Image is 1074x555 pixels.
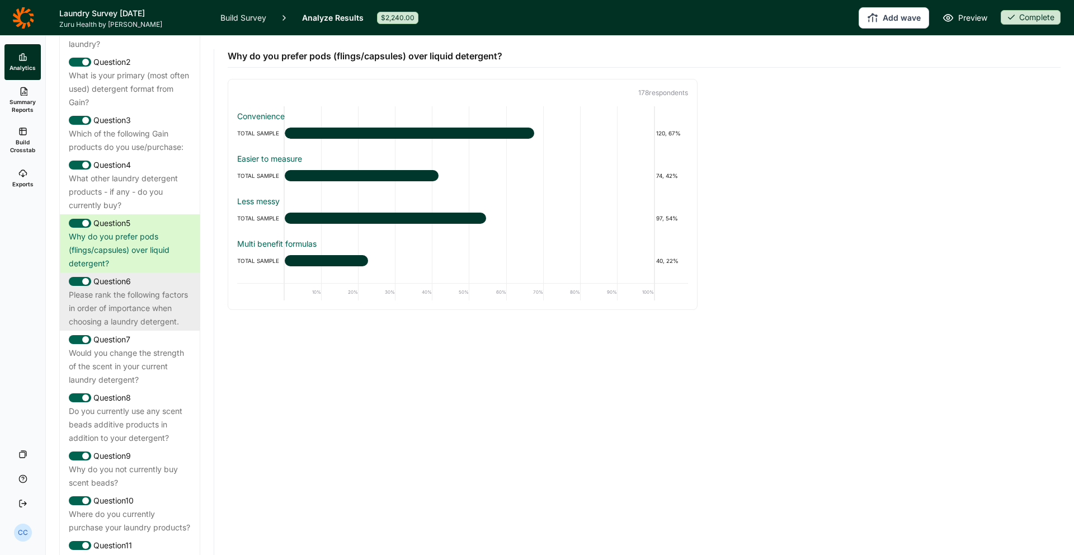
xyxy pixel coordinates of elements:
div: Question 8 [69,391,191,405]
span: Zuru Health by [PERSON_NAME] [59,20,207,29]
div: $2,240.00 [377,12,418,24]
div: What other laundry detergent products - if any - do you currently buy? [69,172,191,212]
div: Question 9 [69,449,191,463]
div: Easier to measure [237,153,688,164]
div: Question 11 [69,539,191,552]
div: 80% [544,284,581,300]
div: TOTAL SAMPLE [237,126,285,140]
div: 40% [395,284,432,300]
div: More eco friendly [237,281,688,292]
div: TOTAL SAMPLE [237,169,285,182]
a: Summary Reports [4,80,41,120]
div: Question 2 [69,55,191,69]
div: Why do you prefer pods (flings/capsules) over liquid detergent? [69,230,191,270]
div: 60% [469,284,506,300]
div: Where do you currently purchase your laundry products? [69,507,191,534]
button: Add wave [859,7,929,29]
div: CC [14,524,32,542]
a: Build Crosstab [4,120,41,161]
div: 50% [432,284,469,300]
a: Exports [4,161,41,196]
div: Do you currently use any scent beads additive products in addition to your detergent? [69,405,191,445]
div: Question 10 [69,494,191,507]
div: 90% [581,284,618,300]
div: 74, 42% [654,169,688,182]
span: Analytics [10,64,36,72]
div: 97, 54% [654,211,688,225]
div: Multi benefit formulas [237,238,688,250]
span: Preview [958,11,987,25]
a: Analytics [4,44,41,80]
p: 178 respondent s [237,88,688,97]
a: Preview [943,11,987,25]
div: Which of the following Gain products do you use/purchase: [69,127,191,154]
div: 20% [322,284,359,300]
div: Would you change the strength of the scent in your current laundry detergent? [69,346,191,387]
div: Question 3 [69,114,191,127]
span: Why do you prefer pods (flings/capsules) over liquid detergent? [228,49,502,63]
div: Question 6 [69,275,191,288]
div: TOTAL SAMPLE [237,211,285,225]
div: 40, 22% [654,254,688,267]
div: Question 7 [69,333,191,346]
h1: Laundry Survey [DATE] [59,7,207,20]
span: Summary Reports [9,98,36,114]
div: Question 4 [69,158,191,172]
div: What is your primary (most often used) detergent format from Gain? [69,69,191,109]
div: Question 5 [69,217,191,230]
div: 30% [359,284,395,300]
div: 100% [618,284,654,300]
div: Why do you not currently buy scent beads? [69,463,191,490]
button: Complete [1001,10,1061,26]
div: Less messy [237,196,688,207]
div: TOTAL SAMPLE [237,254,285,267]
div: Please rank the following factors in order of importance when choosing a laundry detergent. [69,288,191,328]
div: 70% [507,284,544,300]
div: 10% [285,284,322,300]
div: Complete [1001,10,1061,25]
span: Exports [12,180,34,188]
span: Build Crosstab [9,138,36,154]
div: 120, 67% [654,126,688,140]
div: Convenience [237,111,688,122]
